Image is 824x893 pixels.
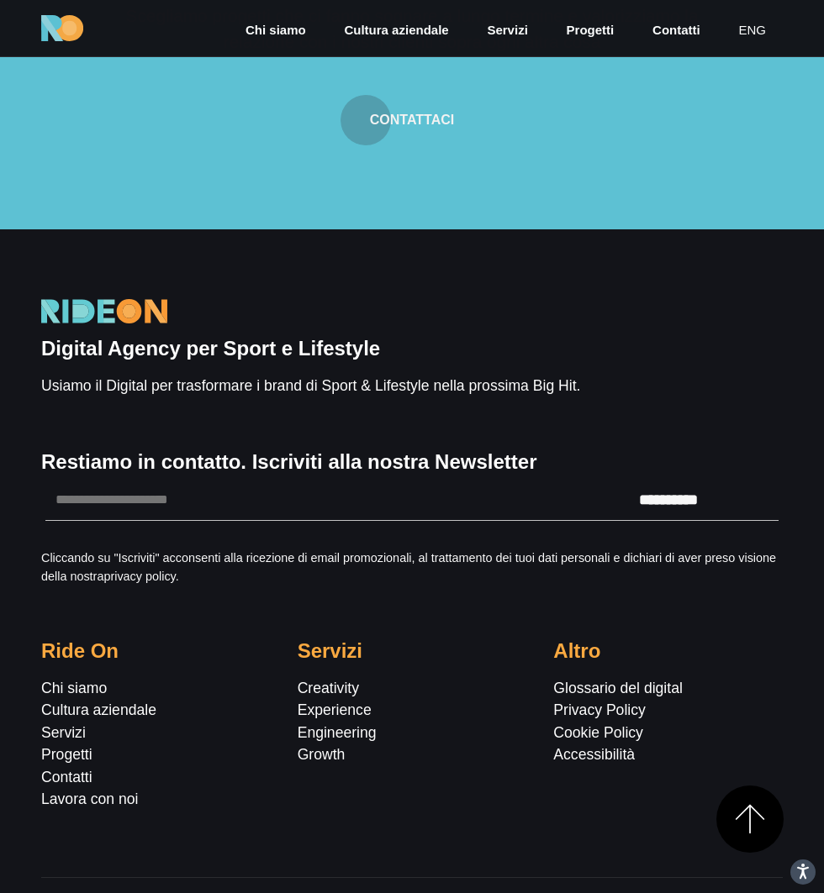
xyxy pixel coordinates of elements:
[553,701,646,718] a: Privacy Policy
[41,724,86,741] a: Servizi
[651,21,702,40] a: Contatti
[244,21,308,40] a: Chi siamo
[41,450,783,475] h5: Restiamo in contatto. Iscriviti alla nostra Newsletter
[41,680,107,696] a: Chi siamo
[41,746,92,763] a: Progetti
[41,375,783,397] p: Usiamo il Digital per trasformare i brand di Sport & Lifestyle nella prossima Big Hit.
[298,701,372,718] a: Experience
[553,639,783,664] h5: Altro
[298,746,346,763] a: Growth
[298,680,359,696] a: Creativity
[41,299,167,323] img: Logo
[41,337,783,361] h5: Digital Agency per Sport e Lifestyle
[341,95,483,145] button: Contattaci
[565,21,616,40] a: Progetti
[41,701,156,718] a: Cultura aziendale
[41,549,783,586] p: Cliccando su "Iscriviti" acconsenti alla ricezione di email promozionali, al trattamento dei tuoi...
[103,570,175,583] a: privacy policy
[553,746,635,763] a: Accessibilità
[485,21,529,40] a: Servizi
[298,724,377,741] a: Engineering
[41,769,92,785] a: Contatti
[341,108,483,128] a: Contattaci
[737,21,768,40] a: eng
[41,15,83,42] img: Ride On Agency Logo
[41,639,271,664] h5: Ride On
[553,680,683,696] a: Glossario del digital
[553,724,643,741] a: Cookie Policy
[342,21,450,40] a: Cultura aziendale
[41,791,138,807] a: Lavora con noi
[298,639,527,664] h5: Servizi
